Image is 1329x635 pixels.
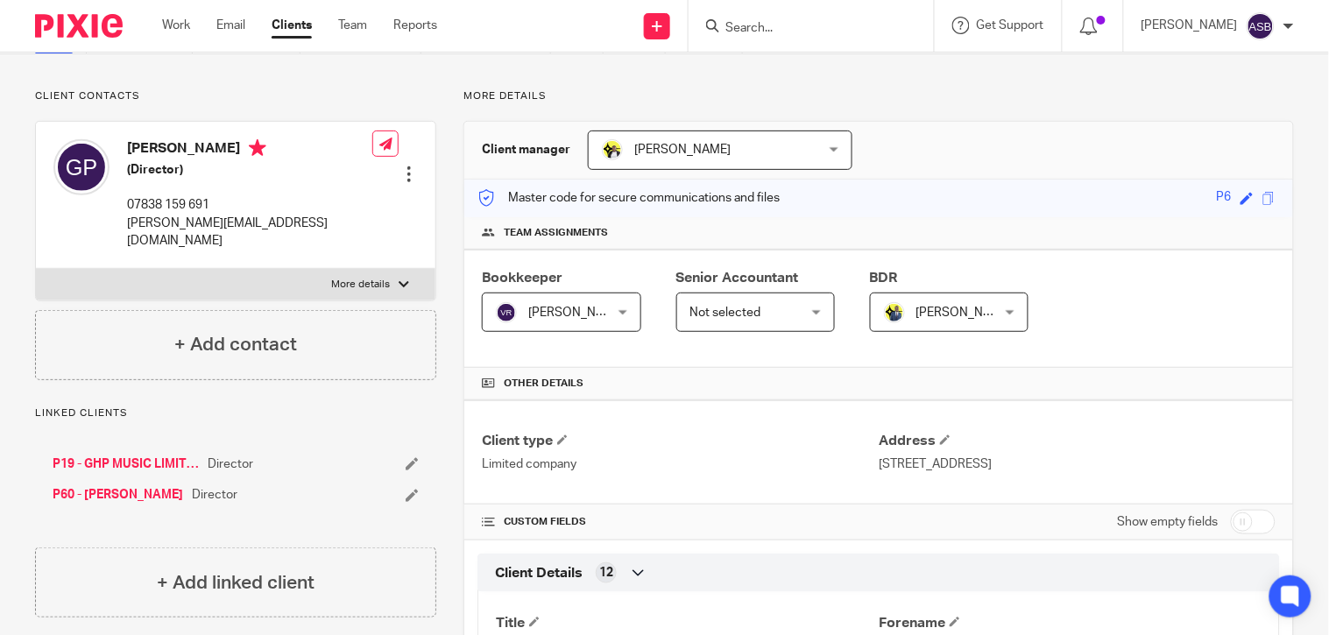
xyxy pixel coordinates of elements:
[724,21,881,37] input: Search
[208,455,253,473] span: Director
[482,141,570,159] h3: Client manager
[463,89,1294,103] p: More details
[174,331,297,358] h4: + Add contact
[1217,188,1232,208] div: P6
[331,278,390,292] p: More details
[528,307,625,319] span: [PERSON_NAME]
[157,569,315,596] h4: + Add linked client
[1142,17,1238,34] p: [PERSON_NAME]
[496,302,517,323] img: svg%3E
[272,17,312,34] a: Clients
[127,196,372,214] p: 07838 159 691
[676,271,799,285] span: Senior Accountant
[884,302,905,323] img: Dennis-Starbridge.jpg
[53,455,199,473] a: P19 - GHP MUSIC LIMITED
[53,486,183,504] a: P60 - [PERSON_NAME]
[393,17,437,34] a: Reports
[504,226,608,240] span: Team assignments
[879,455,1276,473] p: [STREET_ADDRESS]
[35,89,436,103] p: Client contacts
[216,17,245,34] a: Email
[35,406,436,420] p: Linked clients
[53,139,110,195] img: svg%3E
[634,144,731,156] span: [PERSON_NAME]
[477,189,780,207] p: Master code for secure communications and files
[192,486,237,504] span: Director
[495,564,583,582] span: Client Details
[127,139,372,161] h4: [PERSON_NAME]
[879,432,1276,450] h4: Address
[504,377,583,391] span: Other details
[916,307,1013,319] span: [PERSON_NAME]
[482,515,879,529] h4: CUSTOM FIELDS
[338,17,367,34] a: Team
[482,271,562,285] span: Bookkeeper
[482,455,879,473] p: Limited company
[249,139,266,157] i: Primary
[1247,12,1275,40] img: svg%3E
[35,14,123,38] img: Pixie
[870,271,898,285] span: BDR
[1118,513,1219,531] label: Show empty fields
[496,614,879,632] h4: Title
[879,614,1262,632] h4: Forename
[162,17,190,34] a: Work
[127,215,372,250] p: [PERSON_NAME][EMAIL_ADDRESS][DOMAIN_NAME]
[690,307,761,319] span: Not selected
[482,432,879,450] h4: Client type
[602,139,623,160] img: Carine-Starbridge.jpg
[977,19,1044,32] span: Get Support
[599,564,613,582] span: 12
[127,161,372,179] h5: (Director)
